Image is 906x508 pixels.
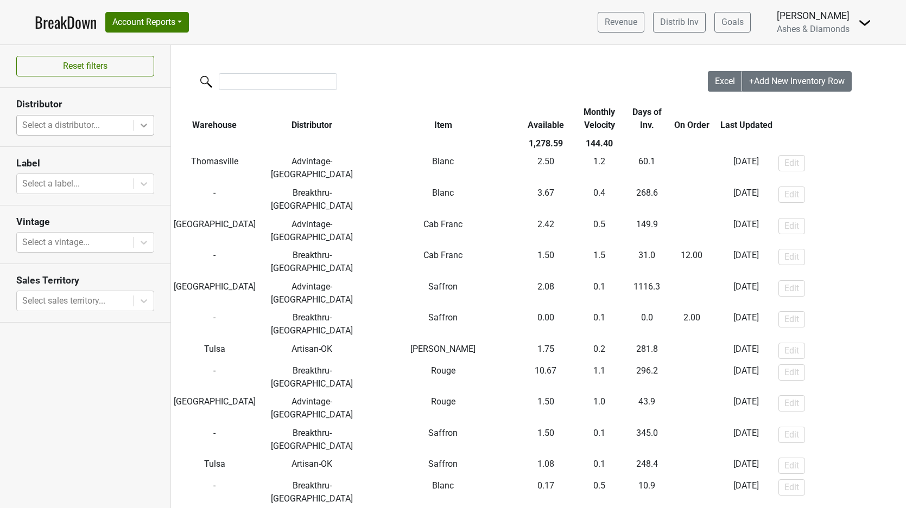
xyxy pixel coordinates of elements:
[171,246,258,278] td: -
[667,340,717,362] td: -
[628,278,667,309] td: 1116.3
[717,246,776,278] td: [DATE]
[171,424,258,455] td: -
[778,343,805,359] button: Edit
[571,455,628,477] td: 0.1
[423,219,462,229] span: Cab Franc
[778,218,805,234] button: Edit
[742,71,852,92] button: +Add New Inventory Row
[171,103,258,134] th: Warehouse: activate to sort column ascending
[667,393,717,424] td: -
[708,71,743,92] button: Excel
[653,12,706,33] a: Distrib Inv
[778,249,805,265] button: Edit
[171,215,258,247] td: [GEOGRAPHIC_DATA]
[431,396,455,407] span: Rouge
[171,340,258,362] td: Tulsa
[717,477,776,508] td: [DATE]
[520,184,571,215] td: 3.67
[571,477,628,508] td: 0.5
[35,11,97,34] a: BreakDown
[571,184,628,215] td: 0.4
[628,246,667,278] td: 31.0
[105,12,189,33] button: Account Reports
[667,103,717,134] th: On Order: activate to sort column ascending
[520,215,571,247] td: 2.42
[520,134,571,153] th: 1,278.59
[171,362,258,393] td: -
[258,153,366,184] td: Advintage-[GEOGRAPHIC_DATA]
[428,312,458,323] span: Saffron
[628,184,667,215] td: 268.6
[258,309,366,340] td: Breakthru-[GEOGRAPHIC_DATA]
[171,153,258,184] td: Thomasville
[520,309,571,340] td: 0.00
[258,215,366,247] td: Advintage-[GEOGRAPHIC_DATA]
[667,477,717,508] td: -
[258,184,366,215] td: Breakthru-[GEOGRAPHIC_DATA]
[571,246,628,278] td: 1.5
[171,309,258,340] td: -
[777,24,850,34] span: Ashes & Diamonds
[571,424,628,455] td: 0.1
[171,184,258,215] td: -
[520,103,571,134] th: Available: activate to sort column ascending
[571,134,628,153] th: 144.40
[520,278,571,309] td: 2.08
[598,12,644,33] a: Revenue
[717,340,776,362] td: [DATE]
[16,216,154,228] h3: Vintage
[714,12,751,33] a: Goals
[667,309,717,340] td: -
[410,344,476,354] span: [PERSON_NAME]
[858,16,871,29] img: Dropdown Menu
[778,479,805,496] button: Edit
[258,278,366,309] td: Advintage-[GEOGRAPHIC_DATA]
[628,393,667,424] td: 43.9
[171,455,258,477] td: Tulsa
[258,393,366,424] td: Advintage-[GEOGRAPHIC_DATA]
[717,278,776,309] td: [DATE]
[628,477,667,508] td: 10.9
[717,393,776,424] td: [DATE]
[717,184,776,215] td: [DATE]
[628,455,667,477] td: 248.4
[16,158,154,169] h3: Label
[16,275,154,286] h3: Sales Territory
[571,309,628,340] td: 0.1
[171,278,258,309] td: [GEOGRAPHIC_DATA]
[667,153,717,184] td: -
[366,103,520,134] th: Item: activate to sort column ascending
[778,458,805,474] button: Edit
[717,309,776,340] td: [DATE]
[428,428,458,438] span: Saffron
[717,215,776,247] td: [DATE]
[717,103,776,134] th: Last Updated: activate to sort column ascending
[628,153,667,184] td: 60.1
[520,246,571,278] td: 1.50
[749,76,845,86] span: +Add New Inventory Row
[428,281,458,292] span: Saffron
[520,455,571,477] td: 1.08
[258,362,366,393] td: Breakthru-[GEOGRAPHIC_DATA]
[571,103,628,134] th: Monthly Velocity: activate to sort column ascending
[717,362,776,393] td: [DATE]
[428,459,458,469] span: Saffron
[520,153,571,184] td: 2.50
[258,246,366,278] td: Breakthru-[GEOGRAPHIC_DATA]
[715,76,735,86] span: Excel
[571,215,628,247] td: 0.5
[778,395,805,411] button: Edit
[520,424,571,455] td: 1.50
[628,309,667,340] td: 0.0
[778,427,805,443] button: Edit
[171,393,258,424] td: [GEOGRAPHIC_DATA]
[667,246,717,278] td: -
[628,424,667,455] td: 345.0
[667,362,717,393] td: -
[778,155,805,171] button: Edit
[432,480,454,491] span: Blanc
[667,424,717,455] td: -
[520,362,571,393] td: 10.67
[16,56,154,76] button: Reset filters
